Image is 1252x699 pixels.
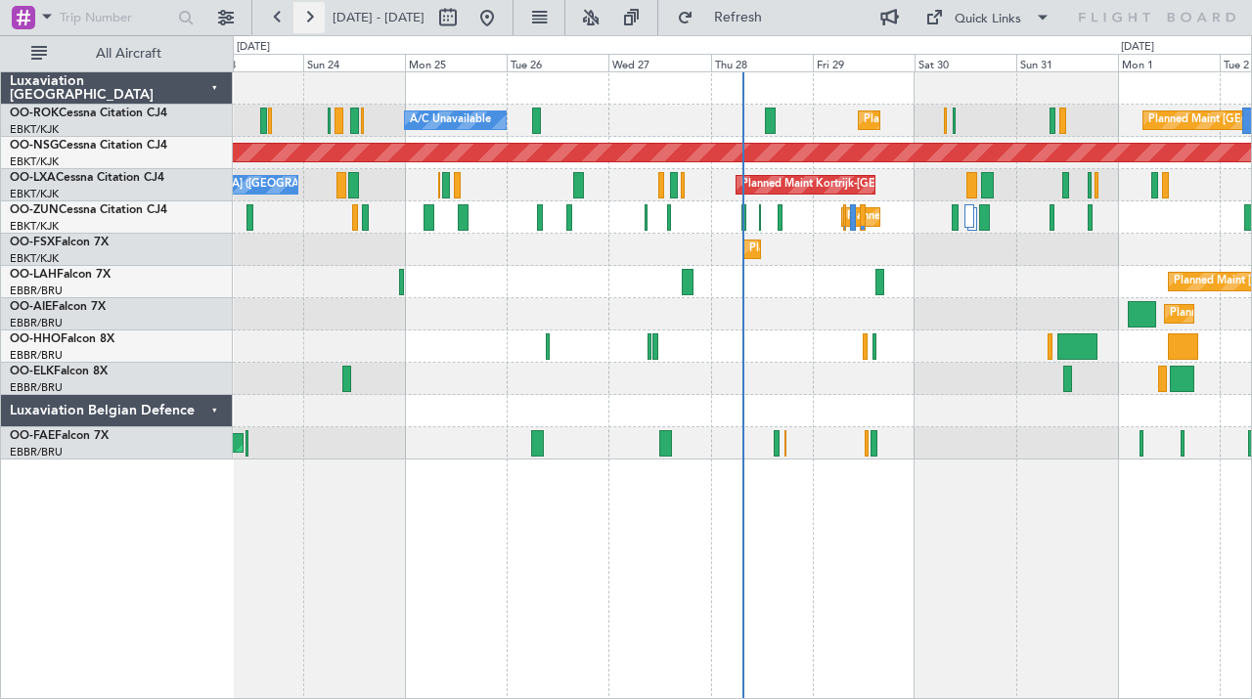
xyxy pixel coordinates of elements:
div: Sun 31 [1016,54,1118,71]
a: EBKT/KJK [10,187,59,201]
div: Quick Links [955,10,1021,29]
div: Sat 23 [201,54,303,71]
div: Tue 26 [507,54,608,71]
span: [DATE] - [DATE] [333,9,425,26]
div: [DATE] [237,39,270,56]
span: All Aircraft [51,47,206,61]
a: EBBR/BRU [10,348,63,363]
div: Thu 28 [711,54,813,71]
span: OO-LXA [10,172,56,184]
a: OO-LAHFalcon 7X [10,269,111,281]
span: OO-NSG [10,140,59,152]
a: EBKT/KJK [10,154,59,169]
button: Refresh [668,2,785,33]
a: OO-LXACessna Citation CJ4 [10,172,164,184]
span: OO-FAE [10,430,55,442]
a: OO-FSXFalcon 7X [10,237,109,248]
a: OO-ZUNCessna Citation CJ4 [10,204,167,216]
span: OO-HHO [10,333,61,345]
a: OO-HHOFalcon 8X [10,333,114,345]
div: Planned Maint Kortrijk-[GEOGRAPHIC_DATA] [741,170,969,199]
div: Planned Maint Kortrijk-[GEOGRAPHIC_DATA] [749,235,977,264]
span: OO-AIE [10,301,52,313]
a: EBKT/KJK [10,122,59,137]
div: Mon 25 [405,54,507,71]
div: Sun 24 [303,54,405,71]
a: OO-NSGCessna Citation CJ4 [10,140,167,152]
span: OO-ROK [10,108,59,119]
a: OO-FAEFalcon 7X [10,430,109,442]
div: Sat 30 [915,54,1016,71]
span: OO-FSX [10,237,55,248]
span: Refresh [697,11,780,24]
a: OO-AIEFalcon 7X [10,301,106,313]
a: EBBR/BRU [10,284,63,298]
span: OO-ELK [10,366,54,377]
div: Planned Maint Kortrijk-[GEOGRAPHIC_DATA] [847,202,1075,232]
button: All Aircraft [22,38,212,69]
span: OO-ZUN [10,204,59,216]
a: EBBR/BRU [10,380,63,395]
div: Mon 1 [1118,54,1220,71]
div: A/C Unavailable [410,106,491,135]
input: Trip Number [60,3,172,32]
span: OO-LAH [10,269,57,281]
a: OO-ELKFalcon 8X [10,366,108,377]
div: Fri 29 [813,54,915,71]
a: OO-ROKCessna Citation CJ4 [10,108,167,119]
div: [DATE] [1121,39,1154,56]
a: EBKT/KJK [10,251,59,266]
div: Planned Maint Kortrijk-[GEOGRAPHIC_DATA] [864,106,1092,135]
div: Wed 27 [608,54,710,71]
button: Quick Links [916,2,1060,33]
a: EBBR/BRU [10,445,63,459]
a: EBKT/KJK [10,219,59,234]
a: EBBR/BRU [10,316,63,330]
